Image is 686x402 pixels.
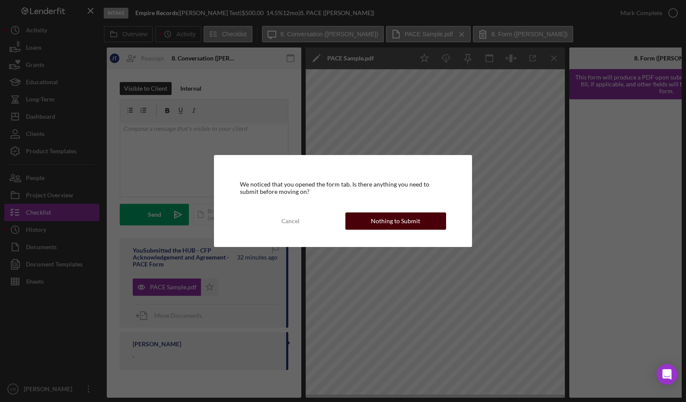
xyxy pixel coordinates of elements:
div: Open Intercom Messenger [657,364,677,385]
button: Cancel [240,212,341,230]
button: Nothing to Submit [345,212,446,230]
div: Cancel [281,212,300,230]
div: Nothing to Submit [371,212,420,230]
div: We noticed that you opened the form tab. Is there anything you need to submit before moving on? [240,181,446,195]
